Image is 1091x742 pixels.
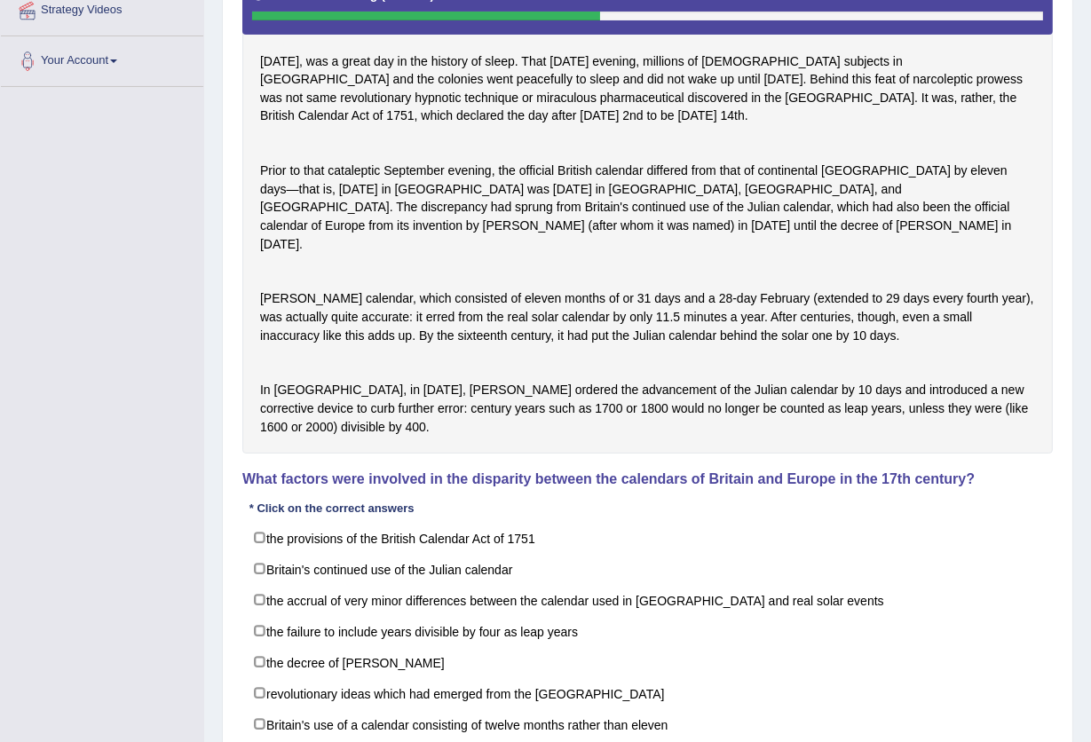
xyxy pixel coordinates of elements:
label: Britain's use of a calendar consisting of twelve months rather than eleven [242,708,1053,740]
label: Britain's continued use of the Julian calendar [242,553,1053,585]
label: the decree of [PERSON_NAME] [242,646,1053,678]
a: Your Account [1,36,203,81]
label: the accrual of very minor differences between the calendar used in [GEOGRAPHIC_DATA] and real sol... [242,584,1053,616]
label: revolutionary ideas which had emerged from the [GEOGRAPHIC_DATA] [242,677,1053,709]
h4: What factors were involved in the disparity between the calendars of Britain and Europe in the 17... [242,471,1053,487]
div: * Click on the correct answers [242,501,421,517]
label: the provisions of the British Calendar Act of 1751 [242,522,1053,554]
label: the failure to include years divisible by four as leap years [242,615,1053,647]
